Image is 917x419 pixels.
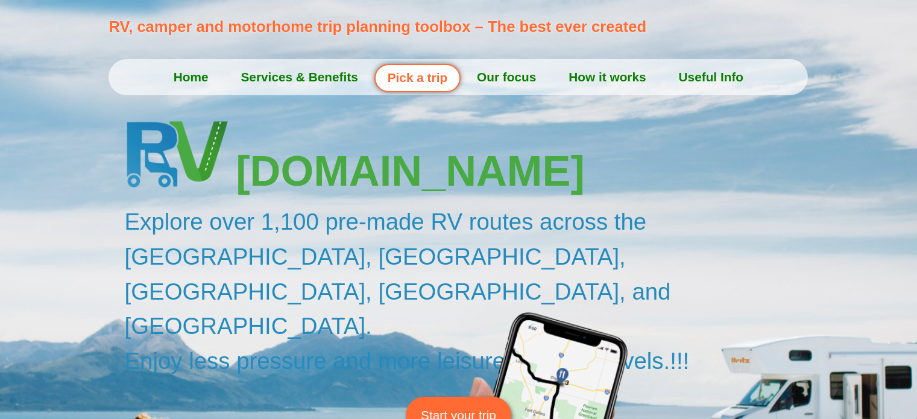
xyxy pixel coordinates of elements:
[109,62,808,92] nav: Menu
[461,62,552,92] a: Our focus
[225,62,374,92] a: Services & Benefits
[663,62,760,92] a: Useful Info
[109,15,815,38] p: RV, camper and motorhome trip planning toolbox – The best ever created
[125,204,815,378] h2: Explore over 1,100 pre-made RV routes across the [GEOGRAPHIC_DATA], [GEOGRAPHIC_DATA], [GEOGRAPHI...
[236,150,814,192] h3: [DOMAIN_NAME]
[374,64,461,92] a: Pick a trip
[157,62,225,92] a: Home
[552,62,662,92] a: How it works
